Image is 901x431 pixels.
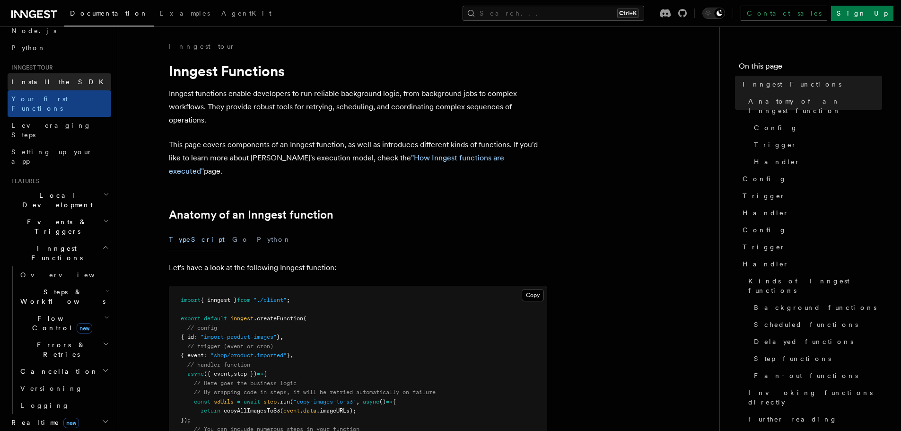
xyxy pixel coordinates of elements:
a: Setting up your app [8,143,111,170]
span: step [263,398,277,405]
span: default [204,315,227,322]
button: Go [232,229,249,250]
a: Trigger [739,238,882,255]
span: "copy-images-to-s3" [293,398,356,405]
span: Leveraging Steps [11,122,91,139]
span: { event [181,352,204,359]
span: Kinds of Inngest functions [748,276,882,295]
span: .imageURLs); [316,407,356,414]
span: "shop/product.imported" [210,352,287,359]
span: Events & Triggers [8,217,103,236]
button: Python [257,229,291,250]
span: from [237,297,250,303]
a: Config [739,170,882,187]
span: Config [754,123,798,132]
span: Anatomy of an Inngest function [748,97,882,115]
button: Realtimenew [8,414,111,431]
span: Fan-out functions [754,371,858,380]
span: { id [181,334,194,340]
button: Toggle dark mode [702,8,725,19]
span: { [263,370,267,377]
a: Install the SDK [8,73,111,90]
button: Copy [522,289,544,301]
span: . [300,407,303,414]
span: Handler [743,208,789,218]
span: : [204,352,207,359]
a: Logging [17,397,111,414]
a: Further reading [744,411,882,428]
button: TypeScript [169,229,225,250]
span: "./client" [254,297,287,303]
a: Delayed functions [750,333,882,350]
span: Config [743,174,787,184]
span: // config [187,325,217,331]
span: inngest [230,315,254,322]
span: new [63,418,79,428]
span: const [194,398,210,405]
span: }); [181,417,191,423]
span: { [393,398,396,405]
span: () [379,398,386,405]
a: Config [750,119,882,136]
kbd: Ctrl+K [617,9,639,18]
a: Anatomy of an Inngest function [169,208,333,221]
span: Flow Control [17,314,104,333]
a: Leveraging Steps [8,117,111,143]
span: Scheduled functions [754,320,858,329]
span: Node.js [11,27,56,35]
p: Inngest functions enable developers to run reliable background logic, from background jobs to com... [169,87,547,127]
span: ( [290,398,293,405]
a: Config [739,221,882,238]
span: = [237,398,240,405]
span: // handler function [187,361,250,368]
h4: On this page [739,61,882,76]
span: "import-product-images" [201,334,277,340]
span: // trigger (event or cron) [187,343,273,350]
a: Versioning [17,380,111,397]
button: Local Development [8,187,111,213]
span: new [77,323,92,334]
a: Node.js [8,22,111,39]
a: Python [8,39,111,56]
span: step }) [234,370,257,377]
span: Config [743,225,787,235]
button: Events & Triggers [8,213,111,240]
span: await [244,398,260,405]
a: Contact sales [741,6,827,21]
span: ({ event [204,370,230,377]
a: Documentation [64,3,154,26]
button: Steps & Workflows [17,283,111,310]
span: { inngest } [201,297,237,303]
span: Logging [20,402,70,409]
span: Documentation [70,9,148,17]
span: Errors & Retries [17,340,103,359]
p: Let's have a look at the following Inngest function: [169,261,547,274]
button: Flow Controlnew [17,310,111,336]
span: Trigger [743,242,786,252]
span: Examples [159,9,210,17]
span: Local Development [8,191,103,210]
a: Your first Functions [8,90,111,117]
a: Trigger [739,187,882,204]
span: Handler [743,259,789,269]
span: Python [11,44,46,52]
a: Handler [739,255,882,273]
span: Versioning [20,385,83,392]
span: , [356,398,359,405]
span: Invoking functions directly [748,388,882,407]
a: Anatomy of an Inngest function [744,93,882,119]
span: export [181,315,201,322]
span: , [290,352,293,359]
span: , [230,370,234,377]
span: .run [277,398,290,405]
a: Scheduled functions [750,316,882,333]
span: Step functions [754,354,831,363]
a: AgentKit [216,3,277,26]
a: Invoking functions directly [744,384,882,411]
span: Realtime [8,418,79,427]
span: Background functions [754,303,876,312]
span: Further reading [748,414,837,424]
a: Background functions [750,299,882,316]
button: Cancellation [17,363,111,380]
span: .createFunction [254,315,303,322]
